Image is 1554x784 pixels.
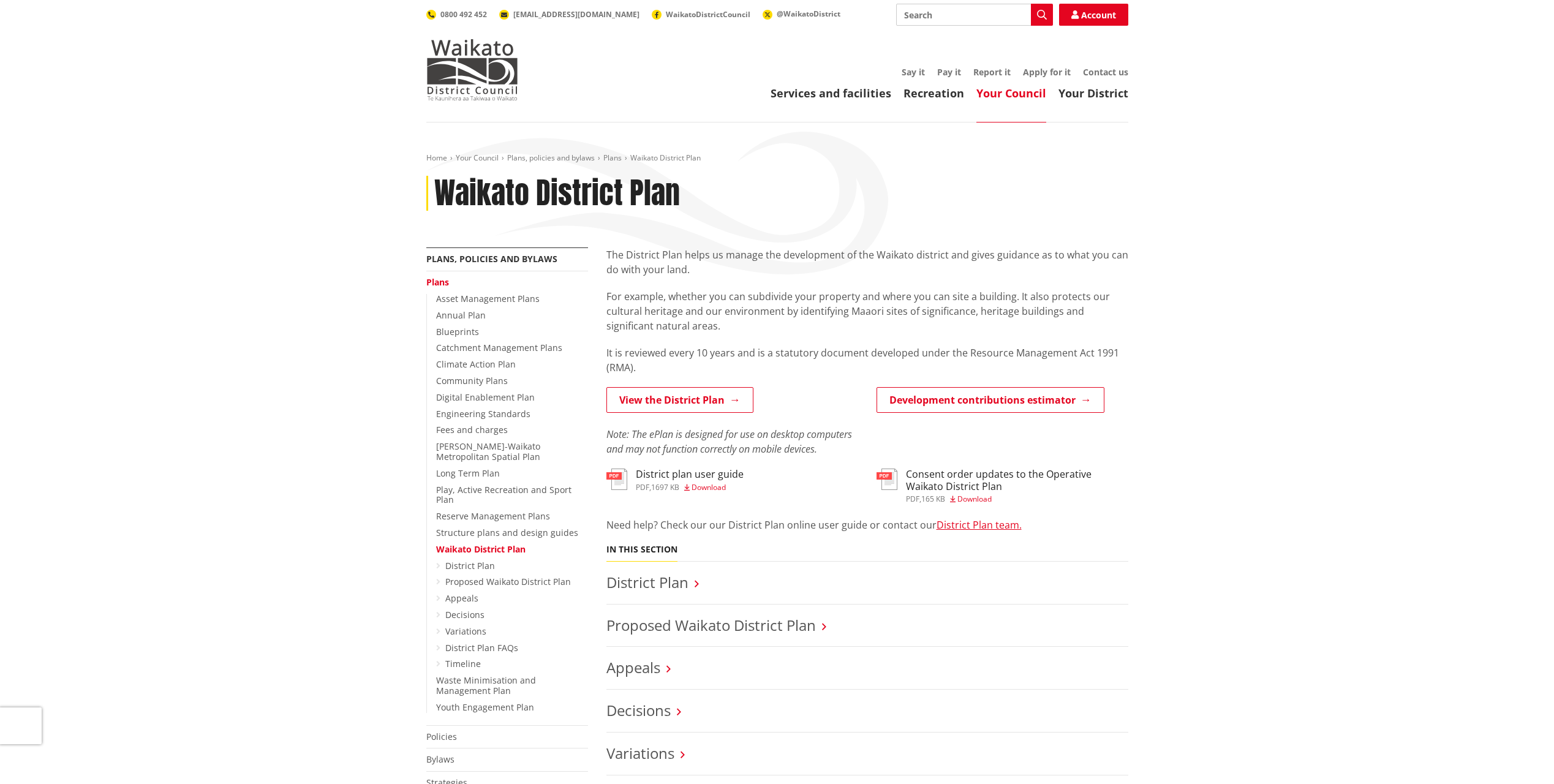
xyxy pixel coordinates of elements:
em: Note: The ePlan is designed for use on desktop computers and may not function correctly on mobile... [606,428,852,456]
h3: Consent order updates to the Operative Waikato District Plan [906,469,1128,492]
h3: District plan user guide [636,469,744,480]
a: Plans [426,276,449,288]
a: Recreation [903,86,964,100]
a: Your District [1058,86,1128,100]
span: @WaikatoDistrict [777,9,840,19]
a: Catchment Management Plans [436,342,562,353]
a: Your Council [976,86,1046,100]
a: Play, Active Recreation and Sport Plan [436,484,571,506]
a: Plans [603,153,622,163]
a: Policies [426,731,457,742]
a: Decisions [445,609,485,620]
a: Blueprints [436,326,479,337]
span: [EMAIL_ADDRESS][DOMAIN_NAME] [513,9,639,20]
a: WaikatoDistrictCouncil [652,9,750,20]
img: document-pdf.svg [606,469,627,490]
a: Services and facilities [771,86,891,100]
a: Structure plans and design guides [436,527,578,538]
h5: In this section [606,545,677,555]
a: District Plan [445,560,495,571]
img: document-pdf.svg [877,469,897,490]
a: Plans, policies and bylaws [426,253,557,265]
p: The District Plan helps us manage the development of the Waikato district and gives guidance as t... [606,247,1128,277]
a: Proposed Waikato District Plan [606,615,816,635]
span: pdf [636,482,649,492]
a: Contact us [1083,66,1128,78]
div: , [906,496,1128,503]
span: Download [957,494,992,504]
div: , [636,484,744,491]
a: Appeals [445,592,478,604]
a: Development contributions estimator [877,387,1104,413]
a: Youth Engagement Plan [436,701,534,713]
a: Fees and charges [436,424,508,435]
a: Home [426,153,447,163]
span: Download [692,482,726,492]
a: Bylaws [426,753,455,765]
a: Apply for it [1023,66,1071,78]
a: District plan user guide pdf,1697 KB Download [606,469,744,491]
a: Pay it [937,66,961,78]
a: Plans, policies and bylaws [507,153,595,163]
a: [EMAIL_ADDRESS][DOMAIN_NAME] [499,9,639,20]
img: Waikato District Council - Te Kaunihera aa Takiwaa o Waikato [426,39,518,100]
a: Say it [902,66,925,78]
span: 0800 492 452 [440,9,487,20]
a: Variations [445,625,486,637]
p: It is reviewed every 10 years and is a statutory document developed under the Resource Management... [606,345,1128,375]
input: Search input [896,4,1053,26]
a: Waikato District Plan [436,543,526,555]
a: Waste Minimisation and Management Plan [436,674,536,696]
a: Variations [606,743,674,763]
a: District Plan FAQs [445,642,518,654]
a: Your Council [456,153,499,163]
span: 1697 KB [651,482,679,492]
a: View the District Plan [606,387,753,413]
a: Long Term Plan [436,467,500,479]
a: Asset Management Plans [436,293,540,304]
p: Need help? Check our our District Plan online user guide or contact our [606,518,1128,532]
a: @WaikatoDistrict [763,9,840,19]
a: Account [1059,4,1128,26]
a: 0800 492 452 [426,9,487,20]
a: Consent order updates to the Operative Waikato District Plan pdf,165 KB Download [877,469,1128,502]
a: District Plan team. [937,518,1022,532]
a: [PERSON_NAME]-Waikato Metropolitan Spatial Plan [436,440,540,462]
a: Annual Plan [436,309,486,321]
a: Engineering Standards [436,408,530,420]
a: Climate Action Plan [436,358,516,370]
a: District Plan [606,572,688,592]
a: Decisions [606,700,671,720]
span: Waikato District Plan [630,153,701,163]
a: Report it [973,66,1011,78]
a: Timeline [445,658,481,669]
span: 165 KB [921,494,945,504]
a: Proposed Waikato District Plan [445,576,571,587]
a: Community Plans [436,375,508,386]
a: Appeals [606,657,660,677]
span: pdf [906,494,919,504]
a: Digital Enablement Plan [436,391,535,403]
p: For example, whether you can subdivide your property and where you can site a building. It also p... [606,289,1128,333]
span: WaikatoDistrictCouncil [666,9,750,20]
h1: Waikato District Plan [434,176,680,211]
nav: breadcrumb [426,153,1128,164]
a: Reserve Management Plans [436,510,550,522]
